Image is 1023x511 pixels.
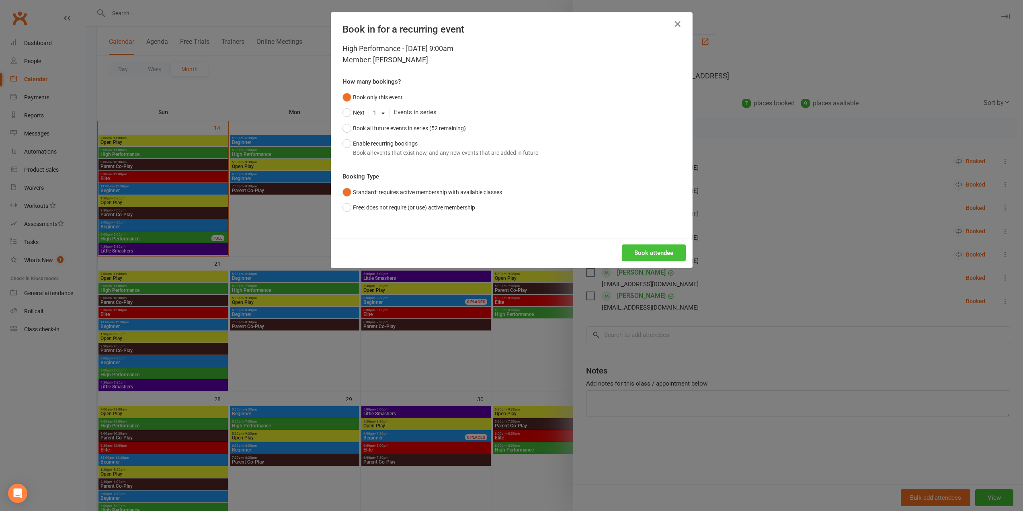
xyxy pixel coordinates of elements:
[622,244,686,261] button: Book attendee
[342,185,502,200] button: Standard: requires active membership with available classes
[342,77,401,86] label: How many bookings?
[671,18,684,31] button: Close
[342,24,681,35] h4: Book in for a recurring event
[342,43,681,66] div: High Performance - [DATE] 9:00am Member: [PERSON_NAME]
[342,200,475,215] button: Free: does not require (or use) active membership
[353,124,466,133] div: Book all future events in series (52 remaining)
[342,172,379,181] label: Booking Type
[353,148,538,157] div: Book all events that exist now, and any new events that are added in future
[342,105,365,120] button: Next
[342,121,466,136] button: Book all future events in series (52 remaining)
[8,484,27,503] div: Open Intercom Messenger
[342,90,403,105] button: Book only this event
[342,105,681,120] div: Events in series
[342,136,538,160] button: Enable recurring bookingsBook all events that exist now, and any new events that are added in future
